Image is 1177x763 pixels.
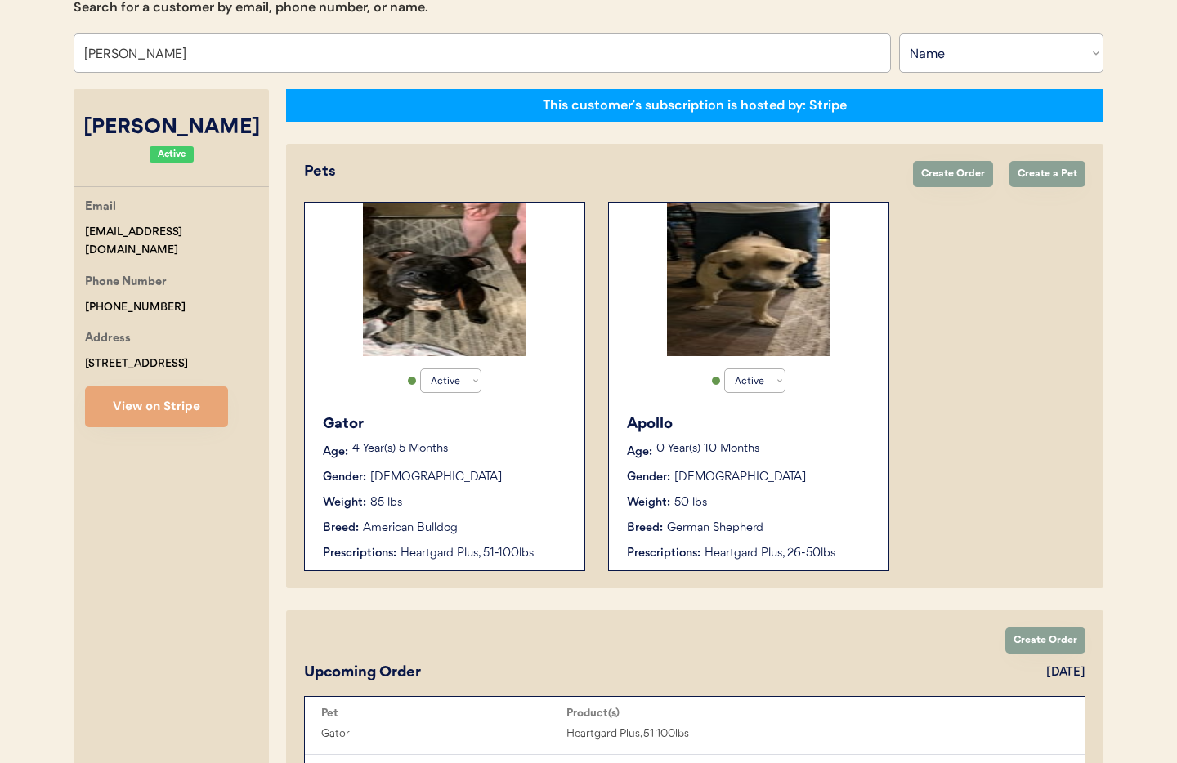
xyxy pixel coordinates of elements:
div: [DEMOGRAPHIC_DATA] [370,469,502,486]
img: IMG_7190.jpeg [363,203,526,356]
div: [DEMOGRAPHIC_DATA] [674,469,806,486]
div: [EMAIL_ADDRESS][DOMAIN_NAME] [85,223,269,261]
div: Email [85,198,116,218]
div: [PHONE_NUMBER] [85,298,186,317]
div: Breed: [627,520,663,537]
div: Apollo [627,413,872,435]
div: Age: [323,444,348,461]
div: [PERSON_NAME] [74,113,269,144]
button: Create a Pet [1009,161,1085,187]
div: Prescriptions: [323,545,396,562]
div: Age: [627,444,652,461]
div: Heartgard Plus, 26-50lbs [705,545,872,562]
div: Weight: [323,494,366,511]
div: Breed: [323,520,359,537]
img: IMG_7184.jpeg [667,203,830,356]
div: German Shepherd [667,520,763,537]
div: American Bulldog [363,520,458,537]
div: Phone Number [85,273,167,293]
div: Heartgard Plus, 51-100lbs [566,725,812,743]
div: [STREET_ADDRESS] [85,355,188,373]
div: Gator [321,725,566,743]
div: This customer's subscription is hosted by: Stripe [543,96,847,114]
div: Pets [304,161,897,183]
div: 50 lbs [674,494,707,511]
div: Weight: [627,494,670,511]
div: Heartgard Plus, 51-100lbs [401,545,568,562]
button: Create Order [1005,627,1085,654]
div: Gender: [627,469,670,486]
div: Upcoming Order [304,662,421,684]
input: Search by name [74,33,891,73]
div: Gender: [323,469,366,486]
div: Pet [321,707,566,720]
p: 4 Year(s) 5 Months [352,444,568,455]
div: Prescriptions: [627,545,700,562]
div: Address [85,329,131,350]
div: Product(s) [566,707,812,720]
button: View on Stripe [85,386,228,427]
div: 85 lbs [370,494,402,511]
p: 0 Year(s) 10 Months [656,444,872,455]
button: Create Order [913,161,993,187]
div: [DATE] [1046,664,1085,681]
div: Gator [323,413,568,435]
